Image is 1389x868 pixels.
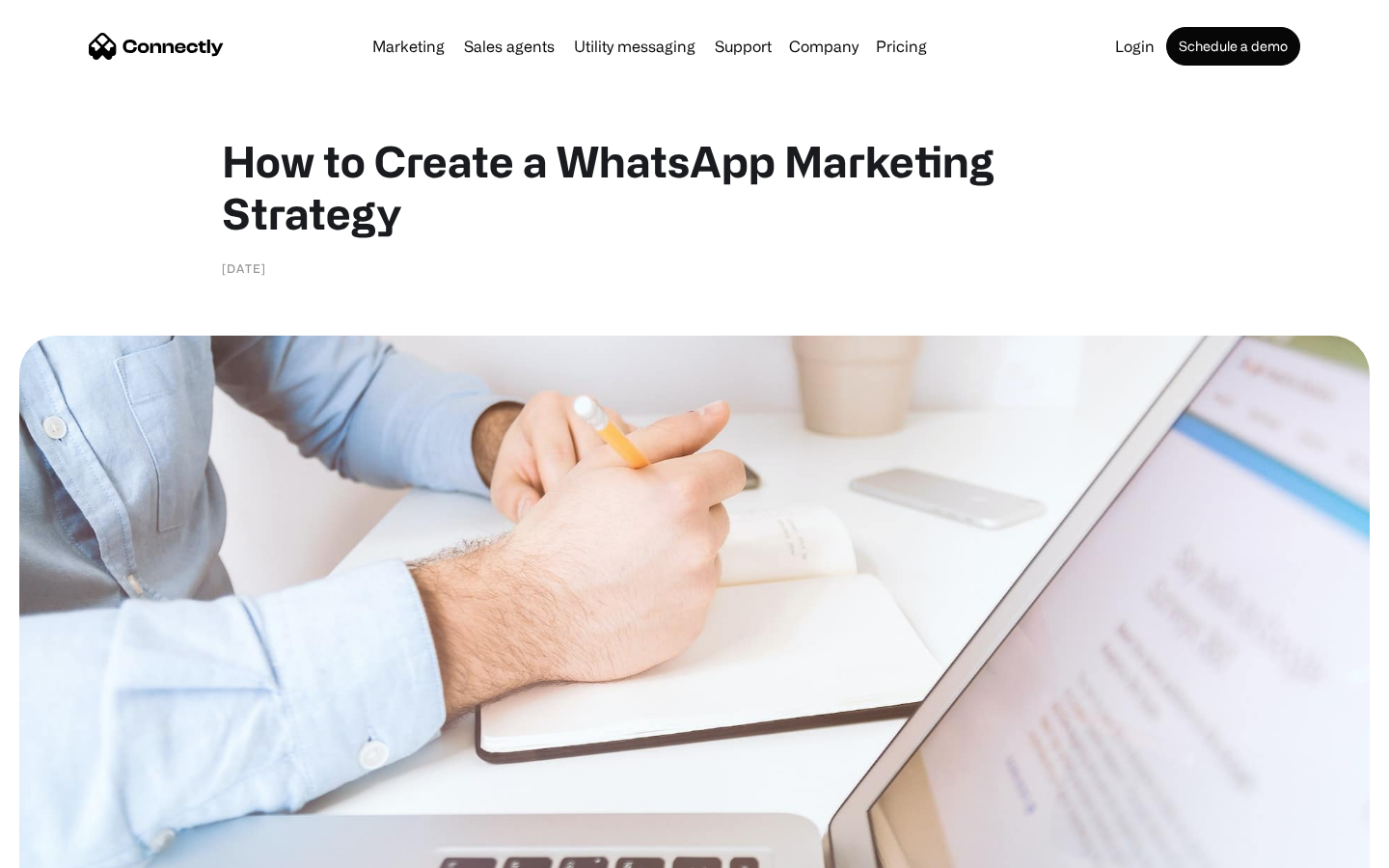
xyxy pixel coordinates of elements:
ul: Language list [39,834,116,861]
a: Support [707,39,779,54]
aside: Language selected: English [19,834,116,861]
div: [DATE] [222,258,266,278]
a: Pricing [868,39,935,54]
a: Login [1107,39,1162,54]
a: Sales agents [456,39,562,54]
a: Utility messaging [566,39,703,54]
div: Company [789,33,858,60]
a: Marketing [365,39,452,54]
h1: How to Create a WhatsApp Marketing Strategy [222,135,1167,239]
a: Schedule a demo [1166,27,1300,66]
